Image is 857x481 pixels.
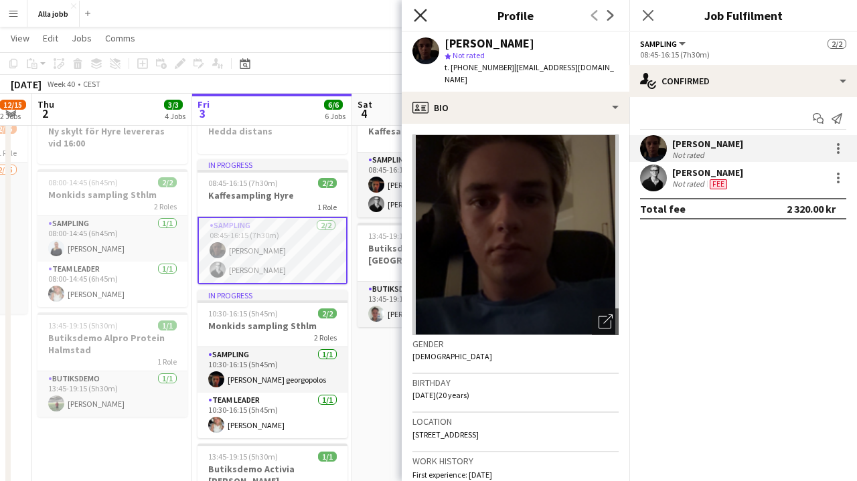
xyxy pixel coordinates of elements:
span: Comms [105,32,135,44]
app-card-role: Sampling1/108:00-14:45 (6h45m)[PERSON_NAME] [37,216,187,262]
span: t. [PHONE_NUMBER] [445,62,514,72]
span: [STREET_ADDRESS] [412,429,479,440]
a: Comms [100,29,141,47]
app-job-card: 13:45-19:15 (5h30m)1/1Butiksdemo Alpro Protein Halmstad1 RoleButiksdemo1/113:45-19:15 (5h30m)[PER... [37,312,187,417]
span: | [EMAIL_ADDRESS][DOMAIN_NAME] [445,62,614,84]
span: Fee [710,179,727,189]
div: [DATE] [11,78,42,91]
span: Sampling [640,39,677,49]
h3: Butiksdemo Alpro Protein Halmstad [37,332,187,356]
h3: Ny skylt för Hyre levereras vid 16:00 [37,125,187,149]
app-job-card: Hedda distans [198,106,347,154]
div: 6 Jobs [325,111,345,121]
app-job-card: Ny skylt för Hyre levereras vid 16:00 [37,106,187,164]
h3: Gender [412,338,619,350]
span: 1/1 [158,320,177,330]
app-job-card: In progress08:45-16:15 (7h30m)2/2Kaffesampling Hyre1 RoleSampling2/208:45-16:15 (7h30m)[PERSON_NA... [198,159,347,284]
app-job-card: 08:45-16:15 (7h30m)2/2Kaffesampling Hyre1 RoleSampling2/208:45-16:15 (7h30m)[PERSON_NAME] georgop... [358,106,508,217]
app-card-role: Sampling2/208:45-16:15 (7h30m)[PERSON_NAME] georgopolos[PERSON_NAME] [358,153,508,217]
span: 13:45-19:15 (5h30m) [48,320,118,330]
app-job-card: In progress10:30-16:15 (5h45m)2/2Monkids sampling Sthlm2 RolesSampling1/110:30-16:15 (5h45m)[PERS... [198,290,347,438]
app-card-role: Butiksdemo1/113:45-19:15 (5h30m)[PERSON_NAME] [358,282,508,327]
div: Crew has different fees then in role [707,179,730,189]
span: 2/2 [318,308,337,318]
h3: Kaffesampling Hyre [198,189,347,201]
div: In progress [198,159,347,170]
span: 1 Role [317,202,337,212]
span: Edit [43,32,58,44]
span: 2 Roles [314,332,337,343]
span: 1/1 [318,452,337,462]
button: Sampling [640,39,688,49]
span: 13:45-19:15 (5h30m) [368,231,438,241]
span: 08:00-14:45 (6h45m) [48,177,118,187]
span: Week 40 [44,79,78,89]
h3: Work history [412,455,619,467]
span: 6/6 [324,100,343,110]
span: 3 [196,106,210,121]
h3: Butiksdemo Alpro Protein [GEOGRAPHIC_DATA] [358,242,508,266]
span: Thu [37,98,54,110]
div: Not rated [672,179,707,189]
span: 08:45-16:15 (7h30m) [208,178,278,188]
app-job-card: 08:00-14:45 (6h45m)2/2Monkids sampling Sthlm2 RolesSampling1/108:00-14:45 (6h45m)[PERSON_NAME]Tea... [37,169,187,307]
div: [PERSON_NAME] [672,167,743,179]
div: Bio [402,92,629,124]
span: 2/2 [158,177,177,187]
p: First experience: [DATE] [412,470,619,480]
span: Not rated [453,50,485,60]
span: 2/2 [828,39,846,49]
span: Sat [358,98,372,110]
span: 4 [356,106,372,121]
div: In progress [198,290,347,300]
span: 2/2 [318,178,337,188]
img: Crew avatar or photo [412,134,619,335]
span: 2 [35,106,54,121]
span: 2 Roles [154,201,177,211]
app-card-role: Sampling2/208:45-16:15 (7h30m)[PERSON_NAME][PERSON_NAME] [198,217,347,284]
h3: Location [412,415,619,427]
h3: Profile [402,7,629,24]
app-card-role: Butiksdemo1/113:45-19:15 (5h30m)[PERSON_NAME] [37,371,187,417]
div: 4 Jobs [165,111,185,121]
h3: Job Fulfilment [629,7,857,24]
span: 3/3 [164,100,183,110]
div: Open photos pop-in [592,308,619,335]
h3: Hedda distans [198,125,347,137]
div: Confirmed [629,65,857,97]
div: Not rated [672,150,707,160]
a: View [5,29,35,47]
span: [DEMOGRAPHIC_DATA] [412,351,492,361]
h3: Monkids sampling Sthlm [37,189,187,201]
a: Edit [37,29,64,47]
div: 2 320.00 kr [787,202,836,215]
app-card-role: Team Leader1/108:00-14:45 (6h45m)[PERSON_NAME] [37,262,187,307]
button: Alla jobb [27,1,80,27]
a: Jobs [66,29,97,47]
span: View [11,32,29,44]
app-card-role: Team Leader1/110:30-16:15 (5h45m)[PERSON_NAME] [198,393,347,438]
div: 08:45-16:15 (7h30m) [640,50,846,60]
div: Total fee [640,202,686,215]
span: Jobs [72,32,92,44]
span: Fri [198,98,210,110]
div: [PERSON_NAME] [672,138,743,150]
div: [PERSON_NAME] [445,37,534,50]
span: [DATE] (20 years) [412,390,469,400]
app-job-card: 13:45-19:15 (5h30m)1/1Butiksdemo Alpro Protein [GEOGRAPHIC_DATA]1 RoleButiksdemo1/113:45-19:15 (5... [358,223,508,327]
span: 1 Role [157,357,177,367]
h3: Kaffesampling Hyre [358,125,508,137]
h3: Monkids sampling Sthlm [198,320,347,332]
span: 13:45-19:15 (5h30m) [208,452,278,462]
app-card-role: Sampling1/110:30-16:15 (5h45m)[PERSON_NAME] georgopolos [198,347,347,393]
div: CEST [83,79,100,89]
span: 10:30-16:15 (5h45m) [208,308,278,318]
